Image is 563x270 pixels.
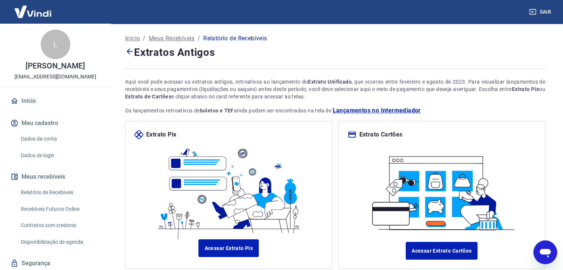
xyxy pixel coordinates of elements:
[18,234,102,250] a: Disponibilização de agenda
[527,5,554,19] button: Sair
[18,131,102,146] a: Dados da conta
[200,108,234,114] strong: boletos e TEF
[153,139,304,239] img: ilustrapix.38d2ed8fdf785898d64e9b5bf3a9451d.svg
[125,106,545,115] p: Os lançamentos retroativos de ainda podem ser encontrados na tela de
[41,30,70,59] div: L
[149,34,195,43] a: Meus Recebíveis
[9,0,57,23] img: Vindi
[125,94,171,99] strong: Extrato de Cartões
[332,106,420,115] a: Lançamentos no Intermediador
[198,239,259,257] a: Acessar Extrato Pix
[198,34,200,43] p: /
[406,242,477,260] a: Acessar Extrato Cartões
[18,185,102,200] a: Relatório de Recebíveis
[18,202,102,217] a: Recebíveis Futuros Online
[18,218,102,233] a: Contratos com credores
[533,240,557,264] iframe: Botão para abrir a janela de mensagens
[9,169,102,185] button: Meus recebíveis
[203,34,267,43] p: Relatório de Recebíveis
[359,130,403,139] p: Extrato Cartões
[366,148,517,233] img: ilustracard.1447bf24807628a904eb562bb34ea6f9.svg
[14,73,96,81] p: [EMAIL_ADDRESS][DOMAIN_NAME]
[125,44,545,60] h4: Extratos Antigos
[9,93,102,109] a: Início
[9,115,102,131] button: Meu cadastro
[146,130,176,139] p: Extrato Pix
[512,86,539,92] strong: Extrato Pix
[143,34,145,43] p: /
[18,148,102,163] a: Dados de login
[125,78,545,100] div: Aqui você pode acessar os extratos antigos, retroativos ao lançamento do , que ocorreu entre feve...
[125,34,140,43] a: Início
[308,79,352,85] strong: Extrato Unificado
[26,62,85,70] p: [PERSON_NAME]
